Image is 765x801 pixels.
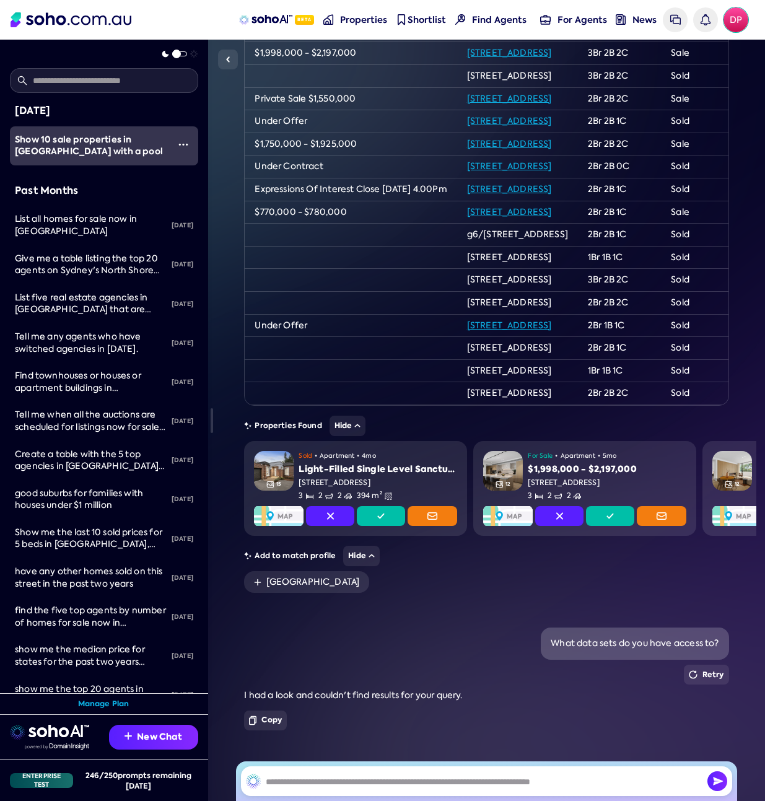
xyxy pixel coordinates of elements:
button: Hide [330,416,366,436]
div: [DATE] [167,212,198,239]
img: Map [712,506,762,526]
td: Sold [661,314,737,337]
div: Enterprise Test [10,773,73,788]
a: Create a table with the 5 top agencies in [GEOGRAPHIC_DATA] ranked by value of total sales in [DATE] [10,441,167,480]
div: [DATE] [167,291,198,318]
span: Tell me any agents who have switched agencies in [DATE]. [15,331,141,354]
td: Under Offer [245,314,457,337]
td: Private Sale $1,550,000 [245,87,457,110]
div: List five real estate agencies in New South Wales that are using AgentBox CRM. [15,292,167,316]
a: [STREET_ADDRESS] [467,138,552,149]
td: [STREET_ADDRESS] [457,65,578,88]
div: [DATE] [167,564,198,592]
button: New Chat [109,725,198,750]
img: Carspots [344,492,352,500]
td: Sale [661,42,737,65]
span: For Sale [528,451,553,461]
td: Expressions Of Interest Close [DATE] 4.00Pm [245,178,457,201]
a: Messages [663,7,688,32]
td: 3Br 2B 2C [578,42,661,65]
span: 12 [505,481,510,488]
img: messages icon [670,14,681,25]
span: Tell me when all the auctions are scheduled for listings now for sale in [GEOGRAPHIC_DATA]. [15,409,165,444]
a: Show me the last 10 sold prices for 5 beds in [GEOGRAPHIC_DATA], [GEOGRAPHIC_DATA] [10,519,167,558]
span: show me the top 20 agents in [GEOGRAPHIC_DATA] selling 3 bedroom houses. Include a column for the... [15,683,164,731]
span: 5mo [603,451,616,461]
img: properties-nav icon [323,14,334,25]
td: Sale [661,133,737,155]
span: 2 [548,491,562,501]
td: Sold [661,382,737,405]
div: Add to match profile [244,546,728,566]
span: Shortlist [408,14,446,26]
img: Gallery Icon [725,481,732,488]
td: Sold [661,110,737,133]
td: Under Offer [245,110,457,133]
td: Sold [661,224,737,247]
span: 3 [299,491,313,501]
span: • [357,451,359,461]
span: 15 [276,481,281,488]
a: [GEOGRAPHIC_DATA] [244,571,369,593]
a: PropertyGallery Icon15Sold•Apartment•4moLight-Filled Single Level Sanctuary[STREET_ADDRESS]3Bedro... [244,441,467,536]
img: Gallery Icon [266,481,274,488]
span: 2 [567,491,581,501]
a: [STREET_ADDRESS] [467,206,552,217]
img: bell icon [700,14,710,25]
span: Avatar of Dave Platter [723,7,748,32]
span: Apartment [561,451,595,461]
span: have any other homes sold on this street in the past two years [15,566,163,589]
div: show me the top 20 agents in NSW selling 3 bedroom houses. Include a column for their total sales. [15,683,167,707]
span: I had a look and couldn't find results for your query. [244,689,462,701]
div: List all homes for sale now in chatswood [15,213,167,237]
span: Apartment [320,451,354,461]
div: [DATE] [167,408,198,435]
a: Tell me any agents who have switched agencies in [DATE]. [10,323,167,362]
span: List all homes for sale now in [GEOGRAPHIC_DATA] [15,213,137,237]
div: Find townhouses or houses or apartment buildings in Sydney for sale at less than $1.2 million and... [15,370,167,394]
a: [STREET_ADDRESS] [467,183,552,195]
span: 2 [338,491,352,501]
div: 246 / 250 prompts remaining [DATE] [78,770,198,791]
td: $1,750,000 - $1,925,000 [245,133,457,155]
a: good suburbs for families with houses under $1 million [10,480,167,519]
div: Tell me any agents who have switched agencies in 2025. [15,331,167,355]
td: [STREET_ADDRESS] [457,382,578,405]
div: [DATE] [167,486,198,513]
td: 2Br 2B 1C [578,337,661,360]
a: [STREET_ADDRESS] [467,47,552,58]
td: 1Br 1B 1C [578,246,661,269]
span: 4mo [362,451,375,461]
td: Sold [661,269,737,292]
img: Data provided by Domain Insight [25,743,89,750]
span: Show me the last 10 sold prices for 5 beds in [GEOGRAPHIC_DATA], [GEOGRAPHIC_DATA] [15,527,162,562]
td: 2Br 2B 0C [578,155,661,178]
div: good suburbs for families with houses under $1 million [15,488,167,512]
img: Bathrooms [554,492,562,500]
td: 2Br 2B 1C [578,110,661,133]
span: Properties [340,14,387,26]
a: List all homes for sale now in [GEOGRAPHIC_DATA] [10,206,167,245]
img: Retry icon [689,670,697,679]
td: 2Br 2B 2C [578,292,661,315]
td: [STREET_ADDRESS] [457,359,578,382]
a: [STREET_ADDRESS] [467,115,552,126]
span: Sold [299,451,312,461]
td: 3Br 2B 2C [578,65,661,88]
td: Sold [661,246,737,269]
a: Notifications [693,7,718,32]
img: sohoai logo [10,725,89,740]
td: 2Br 1B 1C [578,314,661,337]
img: SohoAI logo black [246,774,261,789]
td: Sale [661,87,737,110]
img: Carspots [574,492,581,500]
td: 2Br 2B 1C [578,224,661,247]
a: PropertyGallery Icon12For Sale•Apartment•5mo$1,998,000 - $2,197,000[STREET_ADDRESS]3Bedrooms2Bath... [473,441,696,536]
span: • [598,451,600,461]
a: [STREET_ADDRESS] [467,160,552,172]
td: g6/[STREET_ADDRESS] [457,224,578,247]
div: [STREET_ADDRESS] [299,478,457,488]
span: • [315,451,317,461]
span: List five real estate agencies in [GEOGRAPHIC_DATA] that are using AgentBox CRM. [15,292,151,327]
a: show me the median price for states for the past two years plotted on a line chart [10,636,167,675]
